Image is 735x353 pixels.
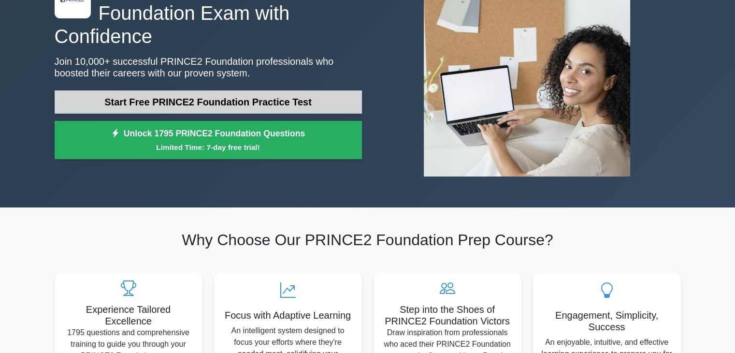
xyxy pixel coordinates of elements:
p: Join 10,000+ successful PRINCE2 Foundation professionals who boosted their careers with our prove... [55,56,362,79]
a: Unlock 1795 PRINCE2 Foundation QuestionsLimited Time: 7-day free trial! [55,121,362,160]
h5: Experience Tailored Excellence [62,304,195,327]
a: Start Free PRINCE2 Foundation Practice Test [55,90,362,114]
h5: Engagement, Simplicity, Success [541,309,673,333]
h2: Why Choose Our PRINCE2 Foundation Prep Course? [55,231,681,249]
h5: Step into the Shoes of PRINCE2 Foundation Victors [381,304,514,327]
h5: Focus with Adaptive Learning [222,309,354,321]
small: Limited Time: 7-day free trial! [67,142,350,153]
